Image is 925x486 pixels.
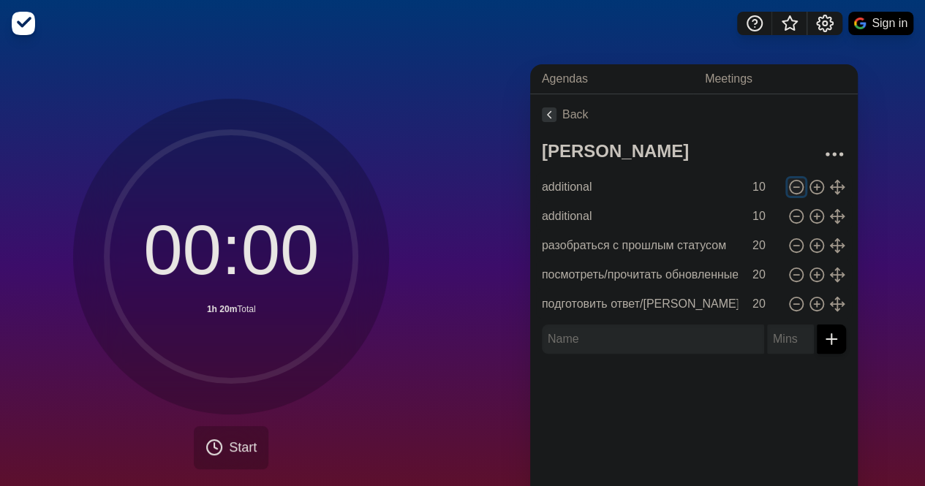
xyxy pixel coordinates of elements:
[807,12,842,35] button: Settings
[536,260,744,289] input: Name
[530,64,693,94] a: Agendas
[530,94,858,135] a: Back
[747,289,782,319] input: Mins
[229,438,257,457] span: Start
[747,231,782,260] input: Mins
[194,426,268,469] button: Start
[848,12,913,35] button: Sign in
[536,202,744,231] input: Name
[536,231,744,260] input: Name
[767,324,814,354] input: Mins
[820,140,849,169] button: More
[747,172,782,202] input: Mins
[536,289,744,319] input: Name
[542,324,764,354] input: Name
[536,172,744,202] input: Name
[12,12,35,35] img: timeblocks logo
[737,12,772,35] button: Help
[747,260,782,289] input: Mins
[693,64,858,94] a: Meetings
[854,18,866,29] img: google logo
[772,12,807,35] button: What’s new
[747,202,782,231] input: Mins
